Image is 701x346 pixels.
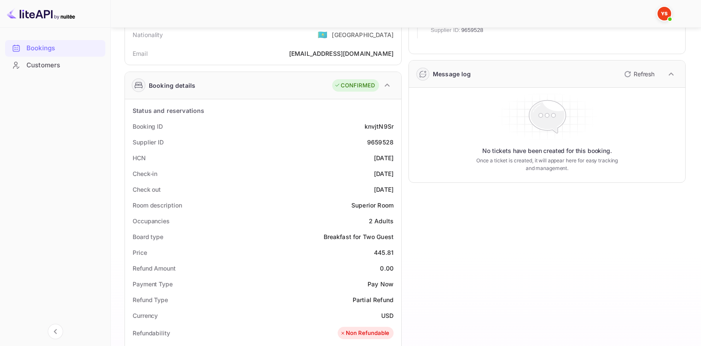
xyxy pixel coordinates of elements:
p: Once a ticket is created, it will appear here for easy tracking and management. [473,157,621,172]
div: Booking ID [133,122,163,131]
div: Message log [433,69,471,78]
div: Refund Amount [133,264,176,273]
div: Pay Now [368,280,394,288]
span: 9659528 [461,26,484,35]
div: Refundability [133,329,170,337]
div: [DATE] [374,185,394,194]
div: Supplier ID [133,138,164,147]
button: Collapse navigation [48,324,63,339]
img: Yandex Support [658,7,671,20]
button: Refresh [619,67,658,81]
div: Booking details [149,81,195,90]
div: Partial Refund [353,295,394,304]
div: HCN [133,153,146,162]
div: Payment Type [133,280,173,288]
div: [EMAIL_ADDRESS][DOMAIN_NAME] [289,49,394,58]
img: LiteAPI logo [7,7,75,20]
div: Check-in [133,169,157,178]
div: Bookings [26,43,101,53]
div: Non Refundable [340,329,389,337]
span: United States [318,27,327,42]
div: Bookings [5,40,105,57]
div: 0.00 [380,264,394,273]
div: Room description [133,201,182,210]
div: Superior Room [351,201,394,210]
div: 9659528 [367,138,394,147]
p: Refresh [634,69,655,78]
div: [DATE] [374,153,394,162]
div: Board type [133,232,163,241]
div: CONFIRMED [334,81,375,90]
div: Currency [133,311,158,320]
div: 445.81 [374,248,394,257]
div: Breakfast for Two Guest [324,232,394,241]
div: Customers [5,57,105,74]
div: Price [133,248,147,257]
div: USD [381,311,394,320]
div: Occupancies [133,216,170,225]
div: Customers [26,61,101,70]
div: 2 Adults [369,216,394,225]
div: Status and reservations [133,106,204,115]
div: Check out [133,185,161,194]
span: Supplier ID: [431,26,461,35]
div: knvjtN9Sr [365,122,394,131]
div: Refund Type [133,295,168,304]
div: [DATE] [374,169,394,178]
div: [GEOGRAPHIC_DATA] [332,30,394,39]
div: Email [133,49,148,58]
a: Bookings [5,40,105,56]
div: Nationality [133,30,163,39]
p: No tickets have been created for this booking. [482,147,612,155]
a: Customers [5,57,105,73]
